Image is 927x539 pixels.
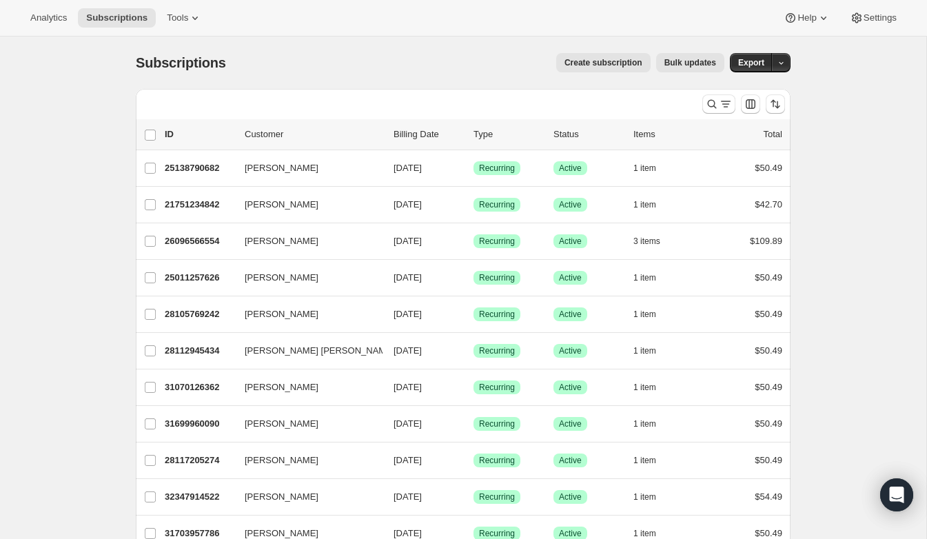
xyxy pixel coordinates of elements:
[864,12,897,23] span: Settings
[880,478,913,511] div: Open Intercom Messenger
[738,57,764,68] span: Export
[559,345,582,356] span: Active
[775,8,838,28] button: Help
[167,12,188,23] span: Tools
[394,272,422,283] span: [DATE]
[236,376,374,398] button: [PERSON_NAME]
[159,8,210,28] button: Tools
[394,236,422,246] span: [DATE]
[245,307,318,321] span: [PERSON_NAME]
[86,12,147,23] span: Subscriptions
[741,94,760,114] button: Customize table column order and visibility
[559,528,582,539] span: Active
[559,455,582,466] span: Active
[730,53,773,72] button: Export
[479,272,515,283] span: Recurring
[559,236,582,247] span: Active
[394,309,422,319] span: [DATE]
[755,163,782,173] span: $50.49
[633,451,671,470] button: 1 item
[165,268,782,287] div: 25011257626[PERSON_NAME][DATE]SuccessRecurringSuccessActive1 item$50.49
[842,8,905,28] button: Settings
[245,380,318,394] span: [PERSON_NAME]
[473,128,542,141] div: Type
[479,199,515,210] span: Recurring
[165,344,234,358] p: 28112945434
[394,528,422,538] span: [DATE]
[245,344,394,358] span: [PERSON_NAME] [PERSON_NAME]
[766,94,785,114] button: Sort the results
[564,57,642,68] span: Create subscription
[479,345,515,356] span: Recurring
[479,491,515,502] span: Recurring
[559,491,582,502] span: Active
[755,491,782,502] span: $54.49
[633,309,656,320] span: 1 item
[245,198,318,212] span: [PERSON_NAME]
[633,455,656,466] span: 1 item
[236,230,374,252] button: [PERSON_NAME]
[165,161,234,175] p: 25138790682
[479,163,515,174] span: Recurring
[633,418,656,429] span: 1 item
[165,232,782,251] div: 26096566554[PERSON_NAME][DATE]SuccessRecurringSuccessActive3 items$109.89
[633,195,671,214] button: 1 item
[633,378,671,397] button: 1 item
[236,340,374,362] button: [PERSON_NAME] [PERSON_NAME]
[136,55,226,70] span: Subscriptions
[165,487,782,507] div: 32347914522[PERSON_NAME][DATE]SuccessRecurringSuccessActive1 item$54.49
[559,163,582,174] span: Active
[755,199,782,210] span: $42.70
[165,128,782,141] div: IDCustomerBilling DateTypeStatusItemsTotal
[553,128,622,141] p: Status
[394,128,462,141] p: Billing Date
[797,12,816,23] span: Help
[559,272,582,283] span: Active
[633,414,671,434] button: 1 item
[633,199,656,210] span: 1 item
[559,199,582,210] span: Active
[633,159,671,178] button: 1 item
[245,417,318,431] span: [PERSON_NAME]
[394,418,422,429] span: [DATE]
[656,53,724,72] button: Bulk updates
[165,234,234,248] p: 26096566554
[245,128,383,141] p: Customer
[165,490,234,504] p: 32347914522
[479,528,515,539] span: Recurring
[165,198,234,212] p: 21751234842
[165,454,234,467] p: 28117205274
[559,309,582,320] span: Active
[245,271,318,285] span: [PERSON_NAME]
[633,236,660,247] span: 3 items
[236,486,374,508] button: [PERSON_NAME]
[245,490,318,504] span: [PERSON_NAME]
[479,455,515,466] span: Recurring
[702,94,735,114] button: Search and filter results
[236,194,374,216] button: [PERSON_NAME]
[479,236,515,247] span: Recurring
[633,272,656,283] span: 1 item
[755,382,782,392] span: $50.49
[764,128,782,141] p: Total
[30,12,67,23] span: Analytics
[165,159,782,178] div: 25138790682[PERSON_NAME][DATE]SuccessRecurringSuccessActive1 item$50.49
[165,414,782,434] div: 31699960090[PERSON_NAME][DATE]SuccessRecurringSuccessActive1 item$50.49
[633,268,671,287] button: 1 item
[755,528,782,538] span: $50.49
[479,418,515,429] span: Recurring
[165,378,782,397] div: 31070126362[PERSON_NAME][DATE]SuccessRecurringSuccessActive1 item$50.49
[633,382,656,393] span: 1 item
[479,382,515,393] span: Recurring
[633,528,656,539] span: 1 item
[755,272,782,283] span: $50.49
[664,57,716,68] span: Bulk updates
[633,163,656,174] span: 1 item
[633,487,671,507] button: 1 item
[165,307,234,321] p: 28105769242
[633,232,675,251] button: 3 items
[479,309,515,320] span: Recurring
[165,451,782,470] div: 28117205274[PERSON_NAME][DATE]SuccessRecurringSuccessActive1 item$50.49
[755,309,782,319] span: $50.49
[755,455,782,465] span: $50.49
